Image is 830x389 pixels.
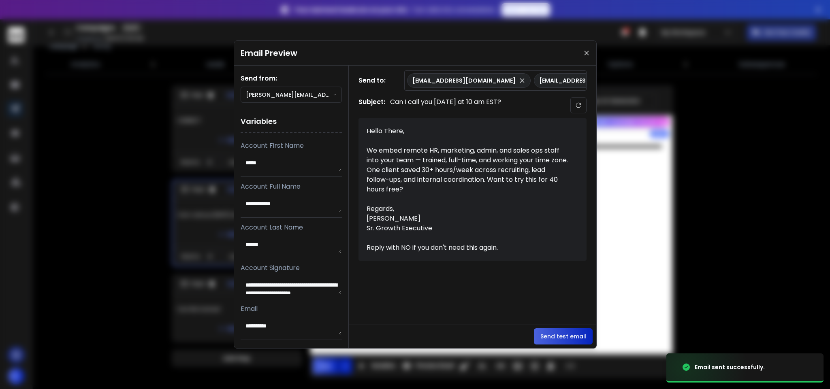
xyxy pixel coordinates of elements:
h1: Subject: [358,97,385,113]
div: [PERSON_NAME] [367,214,569,223]
h1: Email Preview [241,47,297,59]
p: [PERSON_NAME][EMAIL_ADDRESS][PERSON_NAME][DOMAIN_NAME] [246,91,333,99]
button: Send test email [534,328,593,344]
div: Regards, [367,204,569,214]
h1: Variables [241,111,342,133]
div: Email sent successfully. [695,363,765,371]
p: Account Signature [241,263,342,273]
div: Reply with NO if you don't need this again. [367,243,569,253]
p: Account Last Name [241,223,342,232]
p: Email [241,304,342,314]
p: Can I call you [DATE] at 10 am EST? [390,97,501,113]
div: Sr. Growth Executive [367,223,569,233]
h1: Send to: [358,76,391,85]
p: [EMAIL_ADDRESS][DOMAIN_NAME] [412,77,516,85]
p: Account First Name [241,141,342,151]
p: [EMAIL_ADDRESS][MEDICAL_DATA][DOMAIN_NAME] [539,77,694,85]
div: We embed remote HR, marketing, admin, and sales ops staff into your team — trained, full-time, an... [367,146,569,194]
h1: Send from: [241,74,342,83]
p: Account Full Name [241,182,342,191]
div: Hello There, [367,126,569,136]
